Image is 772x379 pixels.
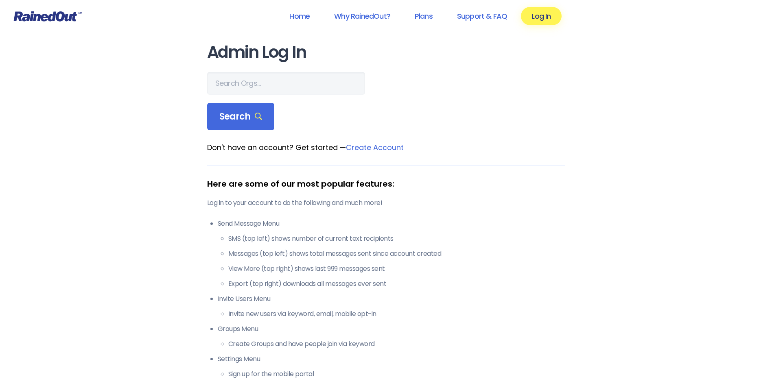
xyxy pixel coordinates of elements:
li: Export (top right) downloads all messages ever sent [228,279,565,289]
li: Groups Menu [218,324,565,349]
li: Messages (top left) shows total messages sent since account created [228,249,565,259]
p: Log in to your account to do the following and much more! [207,198,565,208]
div: Search [207,103,275,131]
li: SMS (top left) shows number of current text recipients [228,234,565,244]
li: View More (top right) shows last 999 messages sent [228,264,565,274]
div: Here are some of our most popular features: [207,178,565,190]
a: Plans [404,7,443,25]
li: Send Message Menu [218,219,565,289]
a: Support & FAQ [446,7,518,25]
a: Why RainedOut? [324,7,401,25]
li: Invite new users via keyword, email, mobile opt-in [228,309,565,319]
a: Log In [521,7,561,25]
span: Search [219,111,262,122]
li: Sign up for the mobile portal [228,369,565,379]
li: Invite Users Menu [218,294,565,319]
a: Home [279,7,320,25]
li: Create Groups and have people join via keyword [228,339,565,349]
a: Create Account [346,142,404,152]
h1: Admin Log In [207,43,565,61]
input: Search Orgs… [207,72,365,95]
